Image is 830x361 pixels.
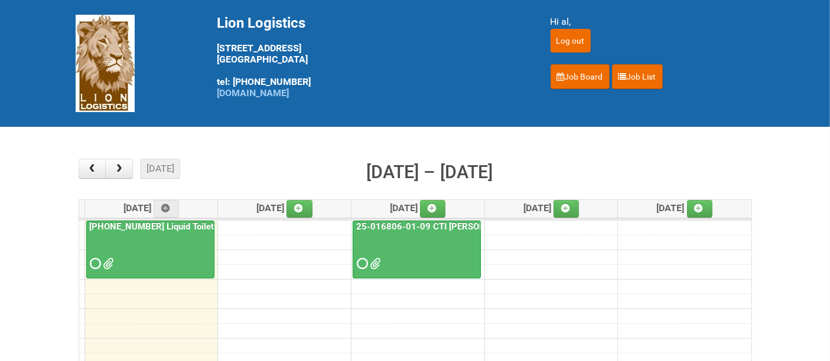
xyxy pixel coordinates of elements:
[123,202,180,214] span: [DATE]
[217,87,289,99] a: [DOMAIN_NAME]
[90,260,99,268] span: Requested
[523,202,580,214] span: [DATE]
[287,200,313,218] a: Add an event
[612,64,663,89] a: Job List
[554,200,580,218] a: Add an event
[353,221,481,279] a: 25-016806-01-09 CTI [PERSON_NAME] Bar Superior HUT
[76,57,135,68] a: Lion Logistics
[357,260,365,268] span: Requested
[256,202,313,214] span: [DATE]
[687,200,713,218] a: Add an event
[76,15,135,112] img: Lion Logistics
[390,202,446,214] span: [DATE]
[370,260,378,268] span: LPF - 25-016806-01-09 CTI Dove CM Bar Superior HUT.xlsx Dove CM Usage Instructions.pdf MDN - 25-0...
[551,15,755,29] div: Hi al,
[551,64,610,89] a: Job Board
[217,15,306,31] span: Lion Logistics
[366,159,493,186] h2: [DATE] – [DATE]
[154,200,180,218] a: Add an event
[420,200,446,218] a: Add an event
[86,221,214,279] a: [PHONE_NUMBER] Liquid Toilet Bowl Cleaner - Mailing 2
[657,202,713,214] span: [DATE]
[103,260,112,268] span: Grp 1001 Seed.jpg Grp 1001 2..jpg Grp 1001 1..jpg MOR_Mailing 2 24-096164-01-08.xlsm Labels Maili...
[551,29,591,52] input: Log out
[354,221,590,232] a: 25-016806-01-09 CTI [PERSON_NAME] Bar Superior HUT
[140,159,180,179] button: [DATE]
[217,15,521,99] div: [STREET_ADDRESS] [GEOGRAPHIC_DATA] tel: [PHONE_NUMBER]
[87,221,317,232] a: [PHONE_NUMBER] Liquid Toilet Bowl Cleaner - Mailing 2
